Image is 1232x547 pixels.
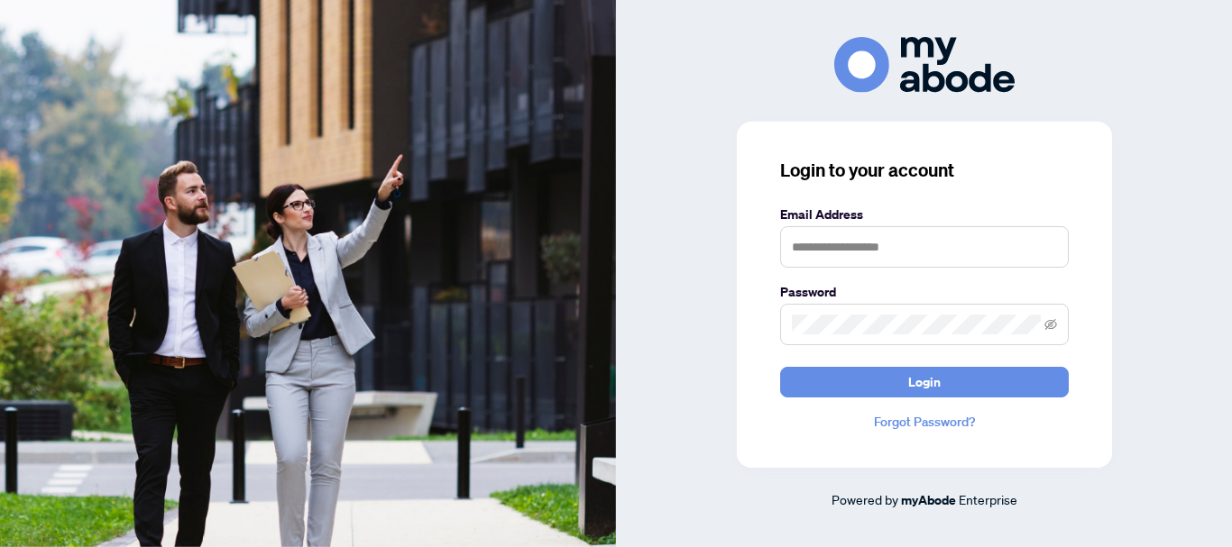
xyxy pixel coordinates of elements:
label: Email Address [780,205,1069,224]
span: eye-invisible [1044,318,1057,331]
span: Powered by [832,491,898,507]
label: Password [780,282,1069,302]
a: Forgot Password? [780,412,1069,432]
a: myAbode [901,490,956,510]
img: ma-logo [834,37,1015,92]
button: Login [780,367,1069,397]
h3: Login to your account [780,158,1069,183]
span: Enterprise [959,491,1017,507]
span: Login [908,368,941,397]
